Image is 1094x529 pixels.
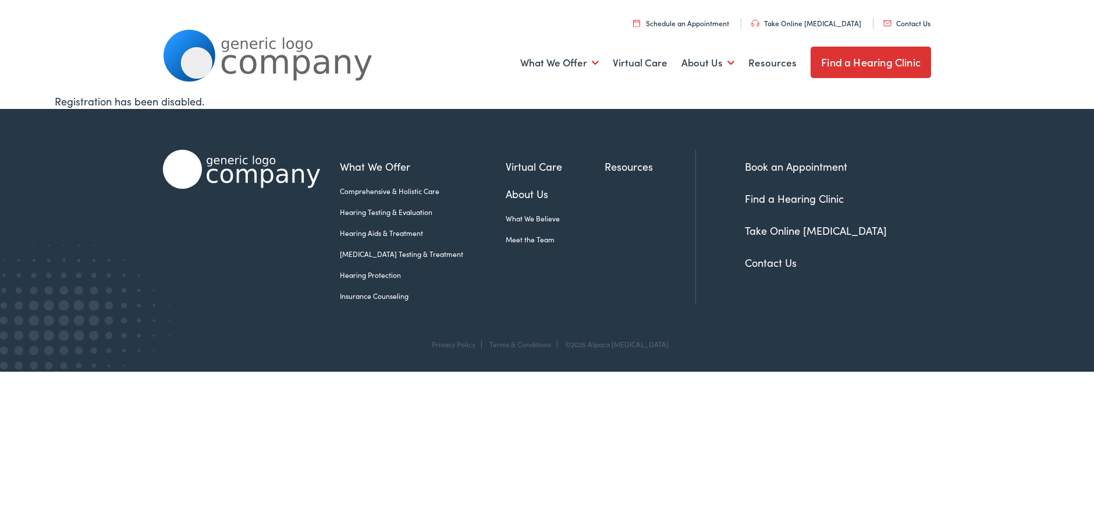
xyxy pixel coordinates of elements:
a: Hearing Aids & Treatment [340,228,506,238]
img: utility icon [633,19,640,27]
a: Schedule an Appointment [633,18,729,28]
a: Insurance Counseling [340,291,506,301]
a: Resources [748,41,797,84]
a: What We Offer [520,41,599,84]
a: Find a Hearing Clinic [745,191,844,206]
a: Resources [605,158,695,174]
a: Comprehensive & Holistic Care [340,186,506,196]
a: [MEDICAL_DATA] Testing & Treatment [340,249,506,259]
a: Take Online [MEDICAL_DATA] [745,223,887,238]
img: utility icon [883,20,891,26]
a: What We Believe [506,213,605,224]
a: Book an Appointment [745,159,847,174]
a: Meet the Team [506,234,605,245]
a: Contact Us [883,18,930,28]
img: Alpaca Audiology [163,150,320,189]
img: utility icon [751,20,759,27]
a: Virtual Care [506,158,605,174]
a: Hearing Protection [340,270,506,280]
a: Take Online [MEDICAL_DATA] [751,18,861,28]
a: About Us [681,41,734,84]
a: What We Offer [340,158,506,174]
a: Virtual Care [613,41,667,84]
a: Hearing Testing & Evaluation [340,207,506,217]
a: Find a Hearing Clinic [811,47,931,78]
a: About Us [506,186,605,202]
div: ©2025 Alpaca [MEDICAL_DATA] [559,340,669,348]
a: Terms & Conditions [489,339,551,349]
a: Privacy Policy [432,339,475,349]
div: Registration has been disabled. [55,93,1039,109]
a: Contact Us [745,255,797,270]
